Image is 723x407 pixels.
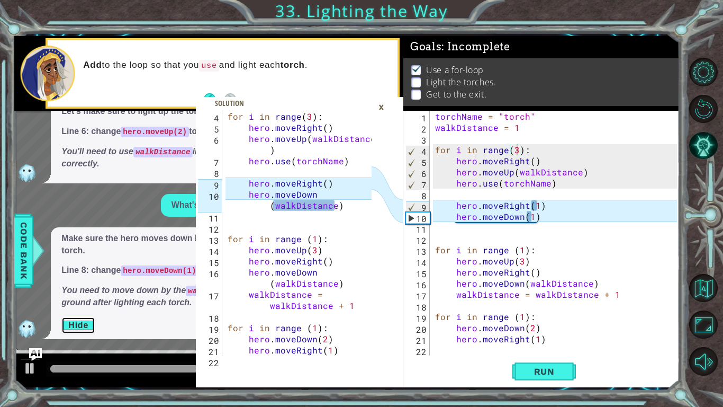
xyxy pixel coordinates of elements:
[405,346,430,357] div: 22
[689,274,718,303] button: Back to Map
[405,246,430,257] div: 13
[186,286,245,296] code: walkDistance
[405,335,430,346] div: 21
[689,131,718,160] button: AI Hint
[198,246,222,257] div: 14
[373,98,390,116] div: ×
[691,270,723,306] a: Back to Map
[121,127,189,137] code: hero.moveUp(2)
[198,324,222,335] div: 19
[171,199,310,211] p: What's the next thing I should do?
[410,40,510,54] span: Goals
[210,98,249,109] div: Solution
[426,76,496,88] p: Light the torches.
[198,112,222,123] div: 4
[61,264,344,277] p: Line 8: change to
[523,366,565,377] span: Run
[83,59,390,72] p: to the loop so that you and light each .
[61,147,311,168] em: You'll need to use in the loop to light each torch correctly.
[426,89,486,100] p: Get to the exit.
[406,179,430,190] div: 7
[198,346,222,357] div: 21
[61,286,327,307] em: You need to move down by the variable to reach the ground after lighting each torch.
[405,235,430,246] div: 12
[198,357,222,368] div: 22
[689,58,718,86] button: Level Options
[83,60,102,70] strong: Add
[198,257,222,268] div: 15
[405,257,430,268] div: 14
[198,268,222,290] div: 16
[689,311,718,339] button: Maximize Browser
[198,213,222,224] div: 11
[198,157,222,168] div: 7
[61,126,344,138] p: Line 6: change to
[405,123,430,135] div: 2
[405,302,430,313] div: 18
[198,335,222,346] div: 20
[689,347,718,376] button: Mute
[405,324,430,335] div: 20
[441,40,510,53] span: : Incomplete
[121,266,198,276] code: hero.moveDown(1)
[406,168,430,179] div: 6
[15,218,32,282] span: Code Bank
[133,147,193,157] code: walkDistance
[198,235,222,246] div: 13
[20,359,41,381] button: Ctrl + P: Play
[29,348,42,361] button: Ask AI
[411,64,422,73] img: Check mark for checkbox
[405,112,430,123] div: 1
[405,190,430,201] div: 8
[16,318,38,339] img: AI
[198,313,222,324] div: 18
[198,179,222,190] div: 9
[405,135,430,146] div: 3
[61,317,95,334] button: Hide
[61,233,344,257] p: Make sure the hero moves down by after lighting each torch.
[512,358,576,385] button: Shift+Enter: Run current code.
[198,135,222,157] div: 6
[405,268,430,279] div: 15
[198,168,222,179] div: 8
[405,313,430,324] div: 19
[405,224,430,235] div: 11
[406,146,430,157] div: 4
[16,162,38,183] img: AI
[689,95,718,123] button: Restart Level
[406,201,430,213] div: 9
[198,190,222,213] div: 10
[426,64,484,76] p: Use a for-loop
[405,290,430,302] div: 17
[198,224,222,235] div: 12
[405,279,430,290] div: 16
[406,213,430,224] div: 10
[198,123,222,135] div: 5
[61,105,344,118] p: Let's make sure to light up the torches correctly.
[198,290,222,313] div: 17
[406,157,430,168] div: 5
[405,357,430,368] div: 23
